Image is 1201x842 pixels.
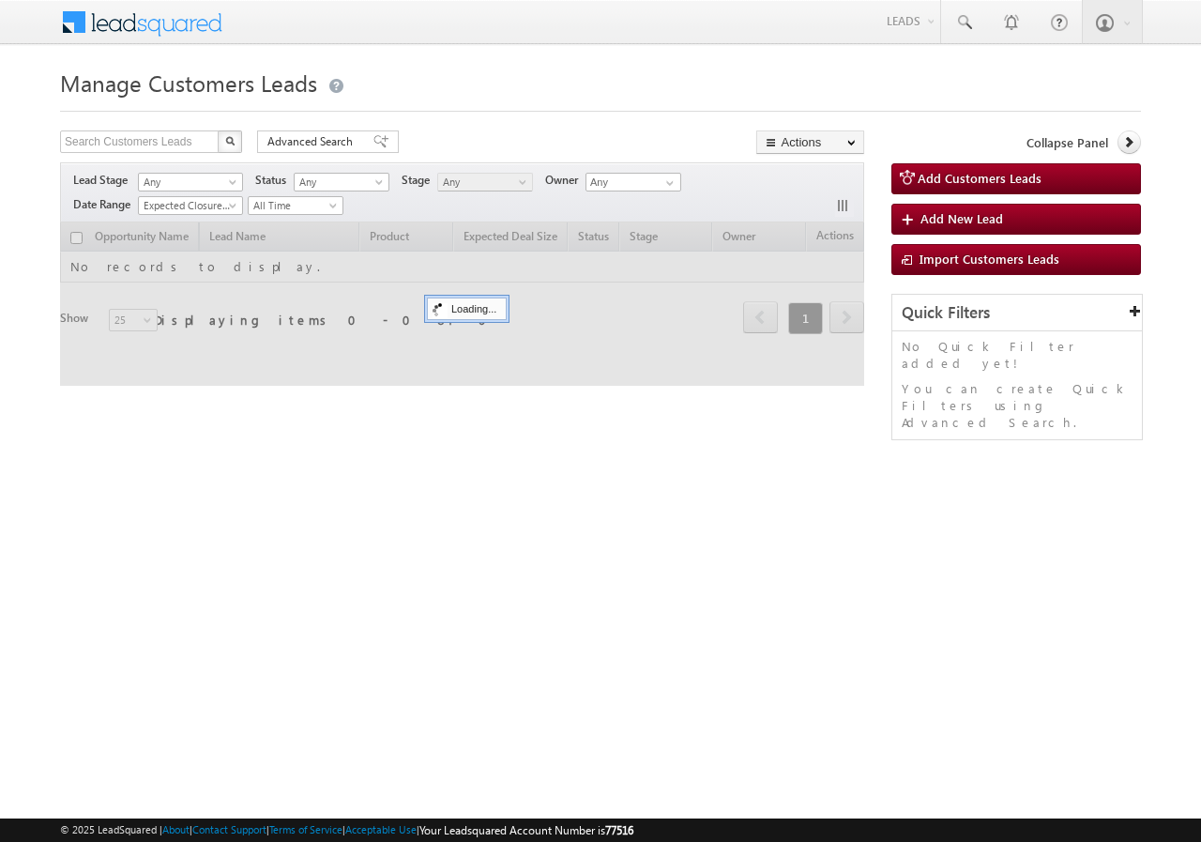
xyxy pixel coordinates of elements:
span: Your Leadsquared Account Number is [419,823,633,837]
a: Show All Items [656,174,679,192]
a: About [162,823,190,835]
span: Stage [402,172,437,189]
span: Expected Closure Date [139,197,236,214]
span: Any [438,174,527,191]
span: Lead Stage [73,172,135,189]
span: Advanced Search [267,133,358,150]
span: Any [139,174,236,191]
p: No Quick Filter added yet! [902,338,1133,372]
a: Any [437,173,533,191]
img: Search [225,136,235,145]
span: © 2025 LeadSquared | | | | | [60,821,633,839]
span: Owner [545,172,585,189]
span: All Time [249,197,338,214]
a: Contact Support [192,823,266,835]
div: Quick Filters [892,295,1142,331]
div: Loading... [427,298,507,320]
span: Add Customers Leads [918,170,1041,186]
input: Type to Search [585,173,681,191]
span: Import Customers Leads [920,251,1059,267]
a: Acceptable Use [345,823,417,835]
a: Expected Closure Date [138,196,243,215]
a: Any [294,173,389,191]
p: You can create Quick Filters using Advanced Search. [902,380,1133,431]
span: Any [295,174,384,191]
button: Actions [756,130,864,154]
span: Manage Customers Leads [60,68,317,98]
a: Terms of Service [269,823,342,835]
a: Any [138,173,243,191]
span: Add New Lead [920,210,1003,226]
span: 77516 [605,823,633,837]
a: All Time [248,196,343,215]
span: Collapse Panel [1026,134,1108,151]
span: Date Range [73,196,138,213]
span: Status [255,172,294,189]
